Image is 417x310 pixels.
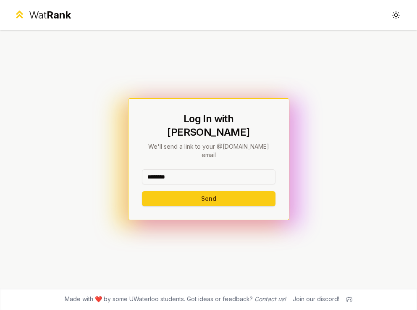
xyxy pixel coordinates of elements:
[13,8,71,22] a: WatRank
[142,142,275,159] p: We'll send a link to your @[DOMAIN_NAME] email
[293,295,339,303] div: Join our discord!
[29,8,71,22] div: Wat
[142,112,275,139] h1: Log In with [PERSON_NAME]
[142,191,275,206] button: Send
[65,295,286,303] span: Made with ❤️ by some UWaterloo students. Got ideas or feedback?
[47,9,71,21] span: Rank
[254,295,286,302] a: Contact us!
